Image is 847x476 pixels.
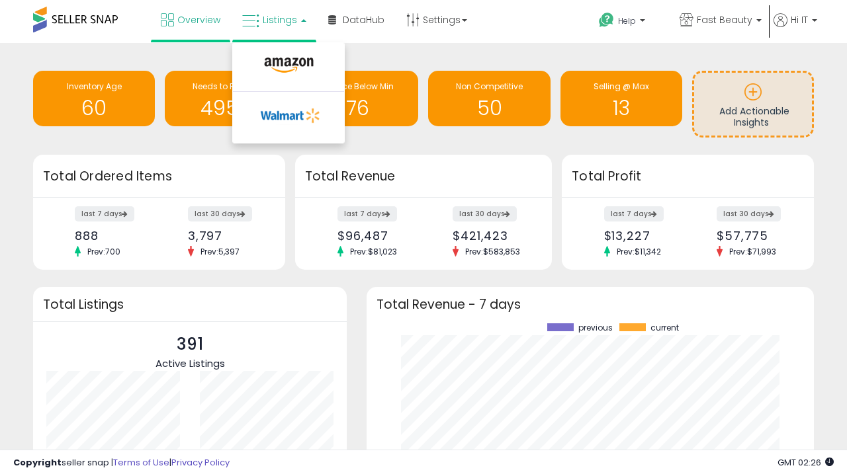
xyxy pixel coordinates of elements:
h3: Total Listings [43,299,337,309]
span: Prev: 700 [81,246,127,257]
div: 3,797 [188,229,262,243]
span: Prev: $81,023 [343,246,404,257]
span: Hi IT [791,13,808,26]
label: last 7 days [75,206,134,221]
a: Hi IT [774,13,817,43]
span: 2025-10-9 02:26 GMT [778,456,834,469]
span: current [650,323,679,333]
div: $57,775 [717,229,791,243]
span: Listings [263,13,297,26]
i: Get Help [598,12,615,28]
span: Non Competitive [456,81,523,92]
div: seller snap | | [13,457,230,469]
label: last 30 days [717,206,781,221]
h1: 13 [567,97,676,119]
div: 888 [75,229,149,243]
span: Fast Beauty [697,13,752,26]
label: last 7 days [604,206,664,221]
h3: Total Revenue [305,167,542,186]
div: $13,227 [604,229,678,243]
span: Inventory Age [67,81,122,92]
span: Add Actionable Insights [719,104,789,130]
a: Add Actionable Insights [694,73,812,136]
h1: 4956 [171,97,280,119]
label: last 30 days [188,206,252,221]
p: 391 [156,332,225,357]
div: $96,487 [337,229,414,243]
a: Terms of Use [113,456,169,469]
h1: 50 [435,97,543,119]
h1: 60 [40,97,148,119]
a: Needs to Reprice 4956 [165,71,287,126]
strong: Copyright [13,456,62,469]
a: Selling @ Max 13 [560,71,682,126]
a: Non Competitive 50 [428,71,550,126]
span: Needs to Reprice [193,81,259,92]
a: Inventory Age 60 [33,71,155,126]
h3: Total Revenue - 7 days [377,299,804,309]
div: $421,423 [453,229,529,243]
span: previous [578,323,613,333]
span: Selling @ Max [594,81,649,92]
span: Prev: $583,853 [459,246,527,257]
h3: Total Ordered Items [43,167,275,186]
h3: Total Profit [572,167,804,186]
a: BB Price Below Min 76 [296,71,418,126]
label: last 30 days [453,206,517,221]
span: Overview [177,13,220,26]
span: BB Price Below Min [321,81,394,92]
a: Help [588,2,668,43]
span: Prev: $11,342 [610,246,668,257]
label: last 7 days [337,206,397,221]
h1: 76 [303,97,412,119]
span: Active Listings [156,356,225,370]
span: Prev: 5,397 [194,246,246,257]
span: Help [618,15,636,26]
span: DataHub [343,13,384,26]
span: Prev: $71,993 [723,246,783,257]
a: Privacy Policy [171,456,230,469]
